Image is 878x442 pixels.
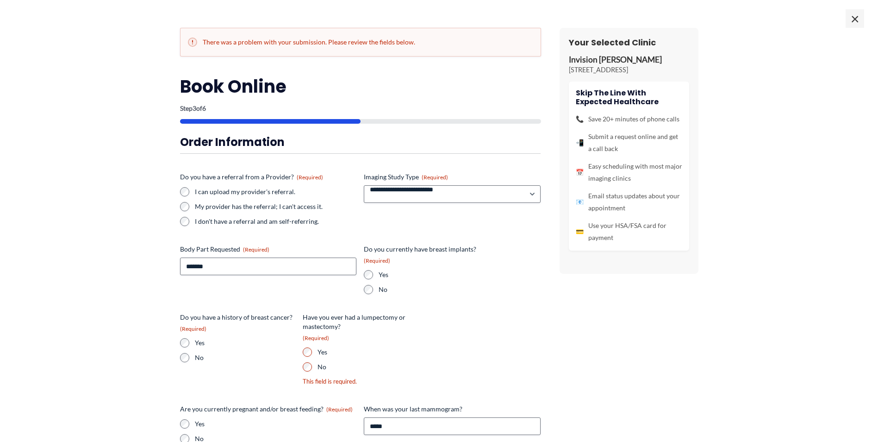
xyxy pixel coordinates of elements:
[569,55,689,65] p: Invision [PERSON_NAME]
[569,65,689,75] p: [STREET_ADDRESS]
[576,166,584,178] span: 📅
[576,226,584,238] span: 💳
[379,285,479,294] label: No
[846,9,864,28] span: ×
[243,246,269,253] span: (Required)
[180,135,541,149] h3: Order Information
[180,404,353,414] legend: Are you currently pregnant and/or breast feeding?
[195,187,357,196] label: I can upload my provider's referral.
[576,131,682,155] li: Submit a request online and get a call back
[195,217,357,226] label: I don't have a referral and am self-referring.
[193,104,196,112] span: 3
[195,353,295,362] label: No
[576,113,584,125] span: 📞
[576,113,682,125] li: Save 20+ minutes of phone calls
[576,196,584,208] span: 📧
[180,75,541,98] h2: Book Online
[297,174,323,181] span: (Required)
[303,313,418,342] legend: Have you ever had a lumpectomy or mastectomy?
[364,257,390,264] span: (Required)
[576,220,682,244] li: Use your HSA/FSA card for payment
[364,245,479,265] legend: Do you currently have breast implants?
[569,37,689,48] h3: Your Selected Clinic
[422,174,448,181] span: (Required)
[180,172,323,182] legend: Do you have a referral from a Provider?
[195,202,357,211] label: My provider has the referral; I can't access it.
[195,338,295,347] label: Yes
[188,38,533,47] h2: There was a problem with your submission. Please review the fields below.
[195,419,357,429] label: Yes
[326,406,353,413] span: (Required)
[364,172,541,182] label: Imaging Study Type
[180,105,541,112] p: Step of
[364,404,541,414] label: When was your last mammogram?
[576,137,584,149] span: 📲
[180,325,206,332] span: (Required)
[318,347,418,357] label: Yes
[303,377,418,386] div: This field is required.
[180,313,295,333] legend: Do you have a history of breast cancer?
[318,362,418,372] label: No
[576,160,682,184] li: Easy scheduling with most major imaging clinics
[303,335,329,341] span: (Required)
[576,190,682,214] li: Email status updates about your appointment
[379,270,479,279] label: Yes
[180,245,357,254] label: Body Part Requested
[576,88,682,106] h4: Skip the line with Expected Healthcare
[202,104,206,112] span: 6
